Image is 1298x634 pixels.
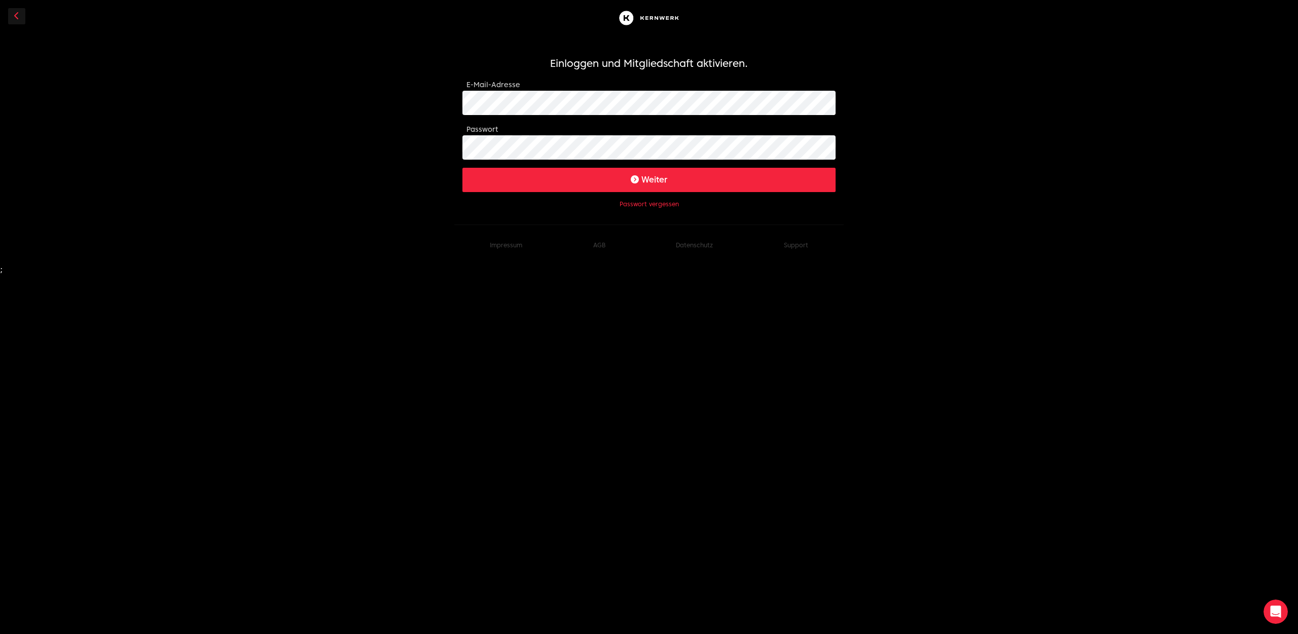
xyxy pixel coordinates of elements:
[4,4,248,32] div: Intercom-Nachrichtendienst öffnen
[462,168,836,192] button: Weiter
[11,17,218,27] div: Das Team antwortet normalerweise innerhalb eines Tages.
[466,81,520,89] label: E-Mail-Adresse
[593,241,605,249] a: AGB
[462,56,836,70] h1: Einloggen und Mitgliedschaft aktivieren.
[784,241,808,249] button: Support
[490,241,522,249] a: Impressum
[620,200,679,208] button: Passwort vergessen
[676,241,713,249] a: Datenschutz
[617,8,681,28] img: Kernwerk®
[1264,600,1288,624] iframe: Intercom live chat
[11,9,218,17] div: Brauchst du Hilfe?
[466,125,498,133] label: Passwort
